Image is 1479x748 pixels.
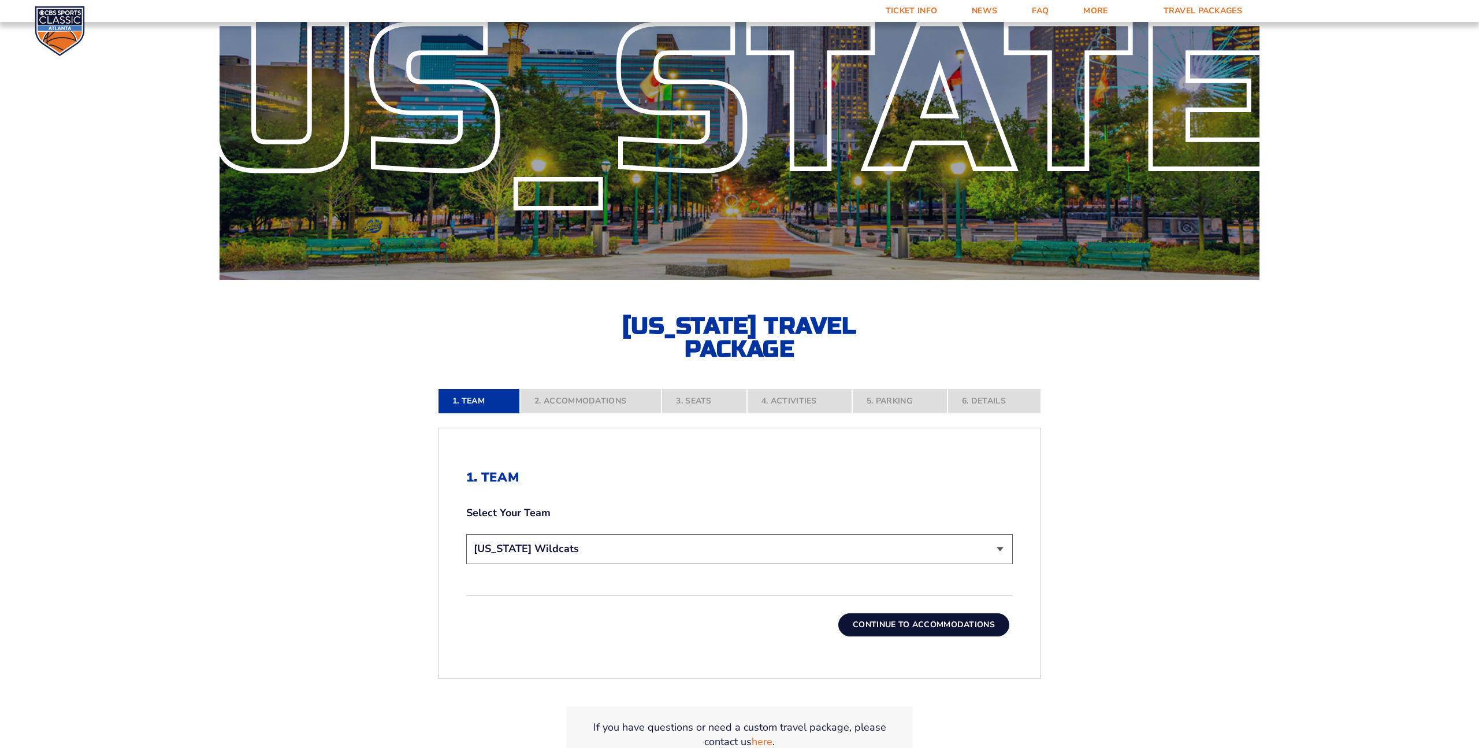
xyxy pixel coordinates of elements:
img: CBS Sports Classic [35,6,85,56]
button: Continue To Accommodations [838,613,1009,636]
div: [US_STATE] [124,19,1356,185]
h2: 1. Team [466,470,1013,485]
h2: [US_STATE] Travel Package [612,314,867,361]
label: Select Your Team [466,506,1013,520]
